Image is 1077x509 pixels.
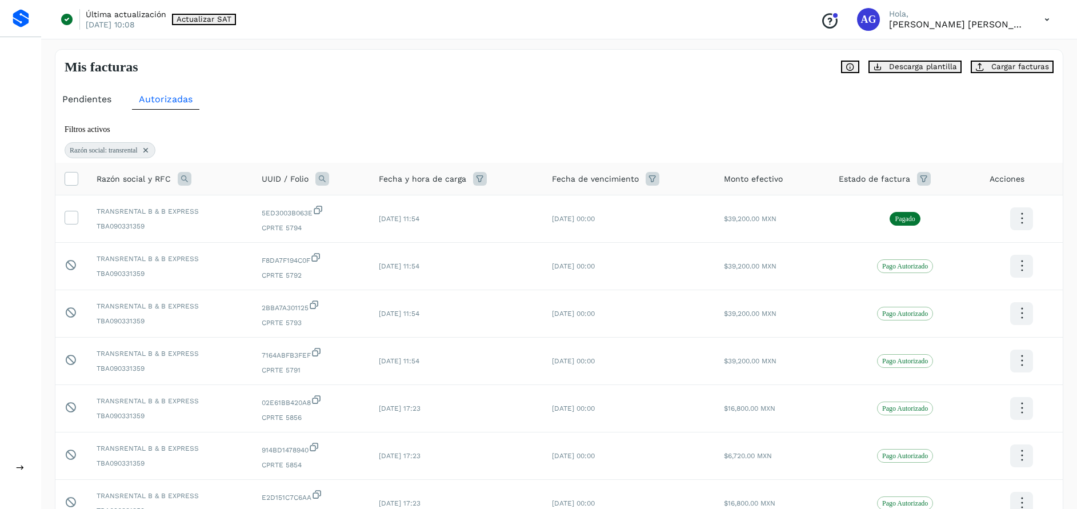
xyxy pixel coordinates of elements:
[8,108,32,133] div: Cuentas por pagar
[262,467,361,478] span: CPRTE 5854
[878,364,932,372] p: Pago Autorizado
[97,229,243,239] span: TBA090331359
[97,403,243,414] span: TRANSRENTAL B & B EXPRESS
[724,270,776,278] span: $39,200.00 MXN
[8,53,32,78] div: Inicio
[878,317,932,325] p: Pago Autorizado
[878,412,932,420] p: Pago Autorizado
[8,81,32,106] div: Embarques
[262,230,361,241] span: CPRTE 5794
[62,101,111,112] span: Pendientes
[86,9,166,19] p: Última actualización
[552,459,595,467] span: [DATE] 00:00
[379,317,419,325] span: [DATE] 11:54
[552,317,595,325] span: [DATE] 00:00
[552,270,595,278] span: [DATE] 00:00
[97,498,243,508] span: TRANSRENTAL B & B EXPRESS
[724,459,772,467] span: $6,720.00 MXN
[97,323,243,334] span: TBA090331359
[172,8,243,31] button: Actualizar SAT
[724,317,776,325] span: $39,200.00 MXN
[878,270,932,278] p: Pago Autorizado
[97,371,243,381] span: TBA090331359
[379,181,466,193] span: Fecha y hora de carga
[552,181,639,193] span: Fecha de vencimiento
[724,412,775,420] span: $16,800.00 MXN
[262,307,361,320] span: 2BBA7A301125
[984,67,1046,75] span: Cargar facturas
[379,364,419,372] span: [DATE] 11:54
[961,59,1054,83] button: Cargar facturas
[724,222,776,230] span: $39,200.00 MXN
[97,451,243,461] span: TRANSRENTAL B & B EXPRESS
[552,222,595,230] span: [DATE] 00:00
[990,181,1024,193] span: Acciones
[262,212,361,226] span: 5ED3003B063E
[97,418,243,428] span: TBA090331359
[179,15,236,23] span: Actualizar SAT
[8,135,32,161] div: Proveedores
[724,364,776,372] span: $39,200.00 MXN
[262,449,361,463] span: 914BD1478940
[97,214,243,224] span: TRANSRENTAL B & B EXPRESS
[65,150,171,166] div: Razón social: transrental
[97,308,243,319] span: TRANSRENTAL B & B EXPRESS
[262,181,309,193] span: UUID / Folio
[379,270,419,278] span: [DATE] 11:54
[65,131,1054,143] div: Filtros activos
[86,19,135,30] p: [DATE] 10:08
[379,222,419,230] span: [DATE] 11:54
[70,153,153,163] span: Razón social: transrental
[379,459,421,467] span: [DATE] 17:23
[552,412,595,420] span: [DATE] 00:00
[97,276,243,286] span: TBA090331359
[262,402,361,415] span: 02E61BB420A8
[262,278,361,288] span: CPRTE 5792
[851,59,952,83] button: Descarga plantilla
[65,63,149,79] h4: Mis facturas
[893,222,918,230] p: Pagado
[262,259,361,273] span: F8DA7F194C0F
[139,101,193,112] span: Autorizadas
[724,181,783,193] span: Monto efectivo
[262,420,361,430] span: CPRTE 5856
[878,459,932,467] p: Pago Autorizado
[97,466,243,476] span: TBA090331359
[839,181,910,193] span: Estado de factura
[97,261,243,271] span: TRANSRENTAL B & B EXPRESS
[889,9,1026,19] p: Hola,
[97,181,171,193] span: Razón social y RFC
[889,19,1026,30] p: Abigail Gonzalez Leon
[97,356,243,366] span: TRANSRENTAL B & B EXPRESS
[552,364,595,372] span: [DATE] 00:00
[262,372,361,383] span: CPRTE 5791
[262,325,361,335] span: CPRTE 5793
[874,67,944,75] span: Descarga plantilla
[262,354,361,368] span: 7164ABFB3FEF
[379,412,421,420] span: [DATE] 17:23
